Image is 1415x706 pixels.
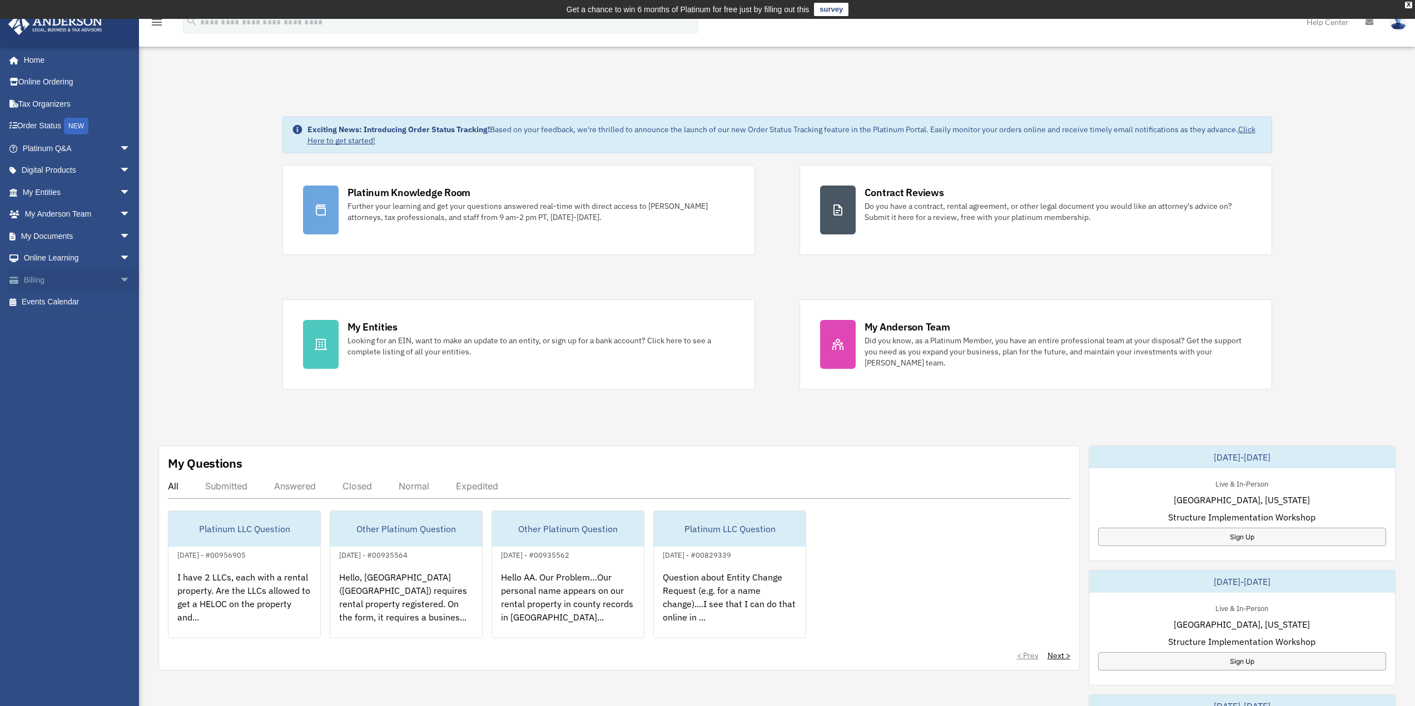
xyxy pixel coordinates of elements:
a: Home [8,49,142,71]
span: arrow_drop_down [120,225,142,248]
span: arrow_drop_down [120,269,142,292]
div: Expedited [456,480,498,492]
a: My Anderson Teamarrow_drop_down [8,203,147,226]
div: [DATE] - #00956905 [168,548,255,560]
div: Closed [342,480,372,492]
div: NEW [64,118,88,134]
a: Contract Reviews Do you have a contract, rental agreement, or other legal document you would like... [800,165,1272,255]
div: My Questions [168,455,242,472]
a: Platinum Q&Aarrow_drop_down [8,137,147,159]
a: Platinum LLC Question[DATE] - #00829339Question about Entity Change Request (e.g. for a name chan... [653,510,806,638]
a: Other Platinum Question[DATE] - #00935562Hello AA. Our Problem…Our personal name appears on our r... [491,510,644,638]
span: arrow_drop_down [120,159,142,182]
div: Live & In-Person [1207,602,1277,613]
span: Structure Implementation Workshop [1168,635,1315,648]
div: My Entities [347,320,398,334]
div: Do you have a contract, rental agreement, or other legal document you would like an attorney's ad... [865,201,1252,223]
span: [GEOGRAPHIC_DATA], [US_STATE] [1174,493,1310,507]
div: Hello AA. Our Problem…Our personal name appears on our rental property in county records in [GEOG... [492,562,644,648]
div: Get a chance to win 6 months of Platinum for free just by filling out this [567,3,810,16]
span: Structure Implementation Workshop [1168,510,1315,524]
a: Platinum Knowledge Room Further your learning and get your questions answered real-time with dire... [282,165,755,255]
span: [GEOGRAPHIC_DATA], [US_STATE] [1174,618,1310,631]
div: Further your learning and get your questions answered real-time with direct access to [PERSON_NAM... [347,201,734,223]
img: Anderson Advisors Platinum Portal [5,13,106,35]
span: arrow_drop_down [120,203,142,226]
a: Platinum LLC Question[DATE] - #00956905I have 2 LLCs, each with a rental property. Are the LLCs a... [168,510,321,638]
a: Click Here to get started! [307,124,1255,146]
a: My Entities Looking for an EIN, want to make an update to an entity, or sign up for a bank accoun... [282,299,755,389]
div: [DATE] - #00935564 [330,548,416,560]
div: Answered [274,480,316,492]
a: My Anderson Team Did you know, as a Platinum Member, you have an entire professional team at your... [800,299,1272,389]
a: Events Calendar [8,291,147,313]
div: Based on your feedback, we're thrilled to announce the launch of our new Order Status Tracking fe... [307,124,1263,146]
img: User Pic [1390,14,1407,30]
div: [DATE] - #00935562 [492,548,578,560]
div: Platinum Knowledge Room [347,186,471,199]
a: Billingarrow_drop_down [8,269,147,291]
a: menu [150,19,163,29]
div: [DATE]-[DATE] [1089,446,1395,468]
div: Submitted [205,480,247,492]
a: Online Ordering [8,71,147,93]
strong: Exciting News: Introducing Order Status Tracking! [307,124,490,134]
span: arrow_drop_down [120,137,142,160]
a: Tax Organizers [8,93,147,115]
a: My Entitiesarrow_drop_down [8,181,147,203]
div: Normal [399,480,429,492]
i: search [186,15,198,27]
span: arrow_drop_down [120,181,142,204]
div: [DATE] - #00829339 [654,548,740,560]
div: Other Platinum Question [330,511,482,547]
a: survey [814,3,848,16]
div: My Anderson Team [865,320,950,334]
div: Platinum LLC Question [168,511,320,547]
div: Did you know, as a Platinum Member, you have an entire professional team at your disposal? Get th... [865,335,1252,368]
a: Next > [1047,650,1070,661]
a: Other Platinum Question[DATE] - #00935564Hello, [GEOGRAPHIC_DATA] ([GEOGRAPHIC_DATA]) requires re... [330,510,483,638]
span: arrow_drop_down [120,247,142,270]
div: Hello, [GEOGRAPHIC_DATA] ([GEOGRAPHIC_DATA]) requires rental property registered. On the form, it... [330,562,482,648]
div: Platinum LLC Question [654,511,806,547]
a: Sign Up [1098,528,1386,546]
a: Sign Up [1098,652,1386,670]
div: All [168,480,178,492]
a: Digital Productsarrow_drop_down [8,159,147,182]
a: My Documentsarrow_drop_down [8,225,147,247]
div: Other Platinum Question [492,511,644,547]
div: close [1405,2,1412,8]
a: Order StatusNEW [8,115,147,138]
i: menu [150,16,163,29]
div: Looking for an EIN, want to make an update to an entity, or sign up for a bank account? Click her... [347,335,734,357]
div: Live & In-Person [1207,477,1277,489]
a: Online Learningarrow_drop_down [8,247,147,269]
div: I have 2 LLCs, each with a rental property. Are the LLCs allowed to get a HELOC on the property a... [168,562,320,648]
div: Question about Entity Change Request (e.g. for a name change)....I see that I can do that online ... [654,562,806,648]
div: Contract Reviews [865,186,944,199]
div: [DATE]-[DATE] [1089,570,1395,593]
